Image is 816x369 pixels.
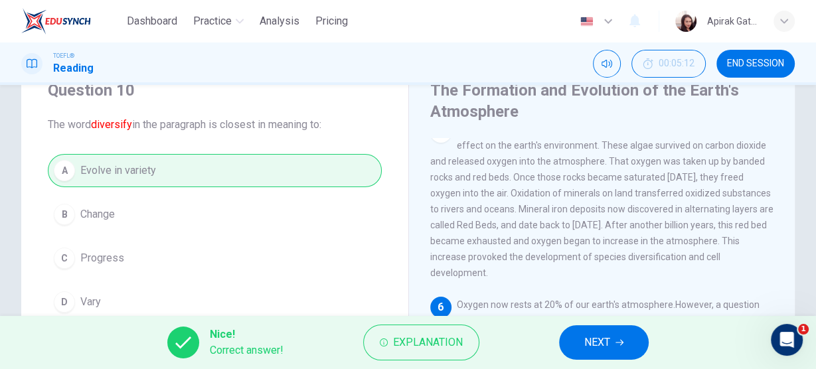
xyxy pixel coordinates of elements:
button: Practice [188,9,249,33]
span: 00:05:12 [659,58,694,69]
div: Mute [593,50,621,78]
button: END SESSION [716,50,795,78]
button: Pricing [310,9,353,33]
span: Explanation [393,333,463,352]
span: 1 [798,324,809,334]
span: TOEFL® [53,51,74,60]
h4: The Formation and Evolution of the Earth's Atmosphere [430,80,771,122]
iframe: Intercom live chat [771,324,803,356]
img: Profile picture [675,11,696,32]
h1: Reading [53,60,94,76]
span: Correct answer! [210,342,284,358]
div: Hide [631,50,706,78]
button: Explanation [363,325,479,360]
span: Dashboard [127,13,177,29]
div: Apirak Gate-im [707,13,758,29]
button: Dashboard [122,9,183,33]
button: NEXT [559,325,649,360]
span: Pricing [315,13,348,29]
button: Analysis [254,9,305,33]
font: diversify [91,118,132,131]
h4: Question 10 [48,80,382,101]
span: NEXT [584,333,610,352]
span: Analysis [260,13,299,29]
button: 00:05:12 [631,50,706,78]
span: Practice [193,13,232,29]
span: The word in the paragraph is closest in meaning to: [48,117,382,133]
img: EduSynch logo [21,8,91,35]
span: Nice! [210,327,284,342]
a: EduSynch logo [21,8,122,35]
div: 6 [430,297,451,318]
span: END SESSION [727,58,784,69]
img: en [578,17,595,27]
